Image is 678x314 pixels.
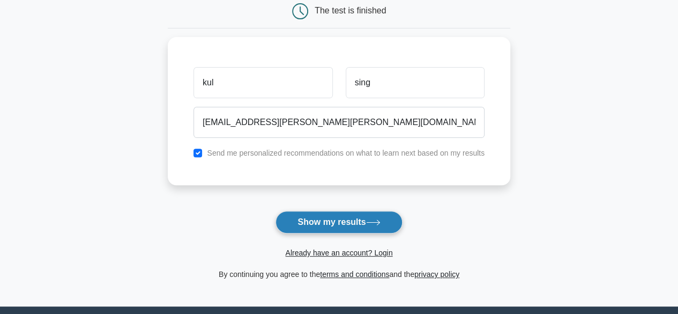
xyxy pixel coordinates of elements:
[193,107,485,138] input: Email
[320,270,389,279] a: terms and conditions
[414,270,459,279] a: privacy policy
[315,6,386,15] div: The test is finished
[346,67,485,98] input: Last name
[207,149,485,157] label: Send me personalized recommendations on what to learn next based on my results
[275,211,402,233] button: Show my results
[193,67,332,98] input: First name
[161,268,517,281] div: By continuing you agree to the and the
[285,249,392,257] a: Already have an account? Login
